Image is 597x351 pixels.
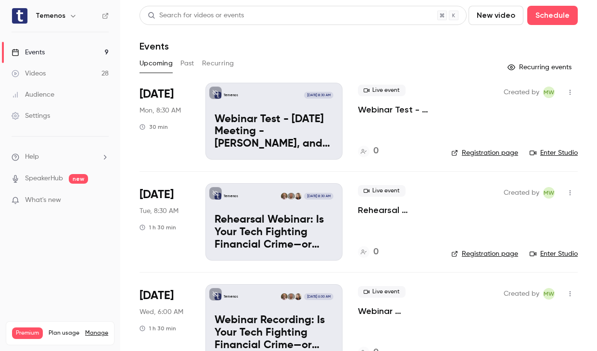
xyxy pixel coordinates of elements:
img: Ioannis Perrakis [288,293,294,300]
img: Peter Banham [281,293,288,300]
span: Michele White [543,87,555,98]
button: Upcoming [140,56,173,71]
div: Sep 16 Tue, 8:30 AM (America/Los Angeles) [140,183,190,260]
span: Mon, 8:30 AM [140,106,181,115]
div: Events [12,48,45,57]
span: [DATE] [140,87,174,102]
div: Audience [12,90,54,100]
a: Rehearsal Webinar: Is Your Tech Fighting Financial Crime—or Fueling It?TemenosIrene DravillaIoann... [205,183,343,260]
h4: 0 [373,145,379,158]
span: [DATE] [140,288,174,303]
span: Plan usage [49,329,79,337]
h6: Temenos [36,11,65,21]
span: [DATE] 6:00 AM [304,293,333,300]
span: Wed, 6:00 AM [140,307,183,317]
span: Michele White [543,187,555,199]
span: [DATE] 8:30 AM [304,193,333,200]
a: Registration page [451,249,518,259]
span: Michele White [543,288,555,300]
button: Past [180,56,194,71]
h1: Events [140,40,169,52]
span: Premium [12,327,43,339]
a: SpeakerHub [25,174,63,184]
p: Webinar Test - [DATE] Meeting - [PERSON_NAME], and [PERSON_NAME] [215,113,333,150]
img: Irene Dravilla [295,193,302,200]
div: 30 min [140,123,168,131]
a: 0 [358,145,379,158]
div: Sep 15 Mon, 8:30 AM (America/Los Angeles) [140,83,190,160]
a: Enter Studio [530,148,578,158]
img: Irene Dravilla [295,293,302,300]
div: Search for videos or events [148,11,244,21]
img: Peter Banham [281,193,288,200]
span: Created by [504,87,539,98]
span: Created by [504,187,539,199]
span: [DATE] 8:30 AM [304,92,333,99]
div: Videos [12,69,46,78]
p: Temenos [224,93,238,98]
p: Temenos [224,194,238,199]
span: MW [544,87,554,98]
img: Ioannis Perrakis [288,193,294,200]
span: MW [544,187,554,199]
span: Created by [504,288,539,300]
span: new [69,174,88,184]
span: Tue, 8:30 AM [140,206,178,216]
button: Schedule [527,6,578,25]
a: Manage [85,329,108,337]
span: Help [25,152,39,162]
a: Webinar Recording: Is Your Tech Fighting Financial Crime—or Fueling It? [358,305,436,317]
span: What's new [25,195,61,205]
img: Temenos [12,8,27,24]
button: Recurring [202,56,234,71]
span: Live event [358,286,406,298]
div: Settings [12,111,50,121]
span: Live event [358,185,406,197]
a: Webinar Test - [DATE] Meeting - [PERSON_NAME], and [PERSON_NAME] [358,104,436,115]
a: Rehearsal Webinar: Is Your Tech Fighting Financial Crime—or Fueling It? [358,204,436,216]
span: Live event [358,85,406,96]
button: New video [469,6,523,25]
p: Temenos [224,294,238,299]
a: Registration page [451,148,518,158]
div: 1 h 30 min [140,325,176,332]
li: help-dropdown-opener [12,152,109,162]
a: 0 [358,246,379,259]
p: Rehearsal Webinar: Is Your Tech Fighting Financial Crime—or Fueling It? [215,214,333,251]
a: Enter Studio [530,249,578,259]
h4: 0 [373,246,379,259]
button: Recurring events [503,60,578,75]
iframe: Noticeable Trigger [97,196,109,205]
div: 1 h 30 min [140,224,176,231]
a: Webinar Test - Sept. 15 Meeting - Irene, Tim, and MicheleTemenos[DATE] 8:30 AMWebinar Test - [DAT... [205,83,343,160]
span: [DATE] [140,187,174,202]
span: MW [544,288,554,300]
